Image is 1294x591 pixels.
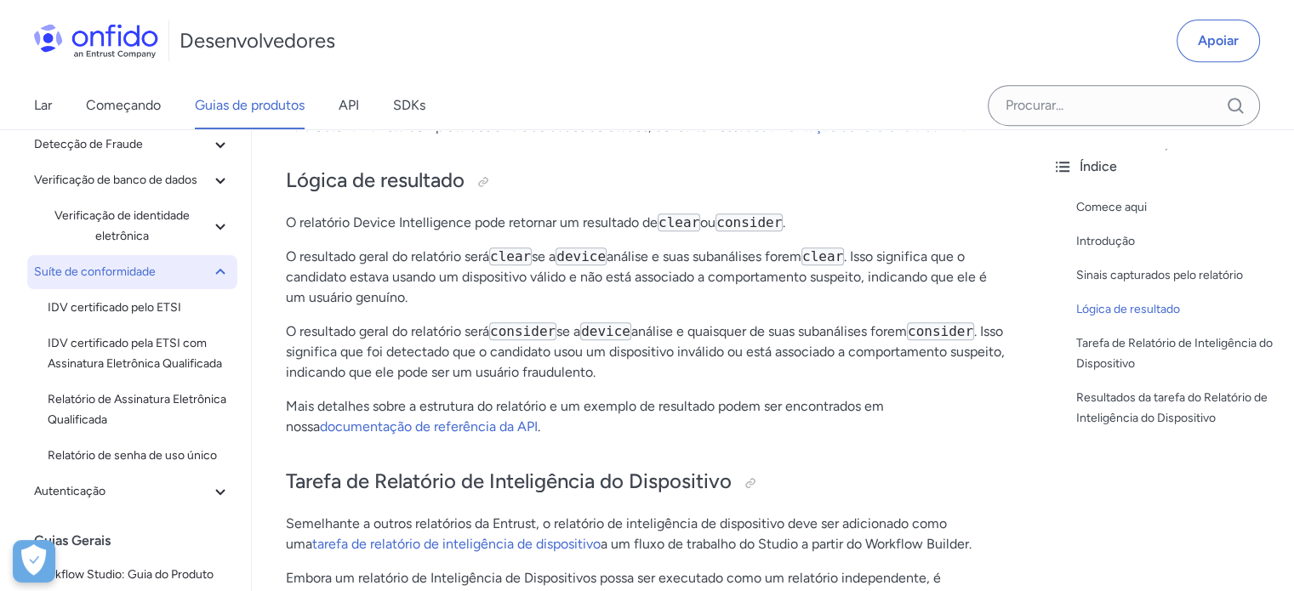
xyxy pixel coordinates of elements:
code: consider [907,322,974,340]
font: . Isso significa que o candidato estava usando um dispositivo válido e não está associado a compo... [286,248,987,305]
button: Abrir Preferências [13,540,55,582]
button: Verificação de identidade eletrônica [27,199,237,253]
font: Começando [86,97,161,113]
font: SDKs [393,97,425,113]
a: Relatório de Assinatura Eletrônica Qualificada [41,383,237,437]
font: análise e quaisquer de suas subanálises forem [631,323,907,339]
font: API [339,97,359,113]
code: clear [801,247,844,265]
font: Guias de produtos [195,97,305,113]
a: API [339,82,359,129]
a: Lógica de resultado [1076,299,1280,320]
a: Sinais capturados pelo relatório [1076,265,1280,286]
font: Sinais capturados pelo relatório [1076,268,1243,282]
font: Verificação de banco de dados [34,173,197,187]
font: ou [700,214,715,230]
a: Lar [34,82,52,129]
font: Relatório de Assinatura Eletrônica Qualificada [48,392,226,427]
font: . [538,418,540,435]
font: Desenvolvedores [180,28,335,53]
font: Resultados da tarefa do Relatório de Inteligência do Dispositivo [1076,390,1268,425]
code: consider [715,213,783,231]
font: Lar [34,97,52,113]
font: . [783,214,785,230]
button: Suíte de conformidade [27,255,237,289]
a: Começando [86,82,161,129]
input: Campo de entrada de pesquisa Onfido [988,85,1260,126]
code: device [556,247,607,265]
font: . [963,118,966,134]
a: Guias de produtos [195,82,305,129]
font: O relatório Device Intelligence pode retornar um resultado de [286,214,658,230]
font: Detecção de Fraude [34,137,143,151]
font: Semelhante a outros relatórios da Entrust, o relatório de inteligência de dispositivo deve ser ad... [286,515,947,552]
a: documentação de referência da API [745,118,963,134]
font: Apoiar [1198,32,1239,48]
code: consider [489,322,556,340]
font: Mais detalhes sobre a estrutura do relatório e um exemplo de resultado podem ser encontrados em n... [286,398,884,435]
a: Comece aqui [1076,197,1280,218]
font: a um fluxo de trabalho do Studio a partir do Workflow Builder. [601,536,972,552]
font: IDV certificado pela ETSI com Assinatura Eletrônica Qualificada [48,336,222,371]
a: Relatório de senha de uso único [41,439,237,473]
font: Workflow Studio: Guia do Produto [34,567,214,582]
a: Resultados da tarefa do Relatório de Inteligência do Dispositivo [1076,388,1280,429]
font: Tarefa de Relatório de Inteligência do Dispositivo [1076,336,1273,371]
img: Logotipo Onfido [34,24,158,58]
code: device [580,322,631,340]
font: Guias Gerais [34,532,111,548]
font: Verificação de identidade eletrônica [54,208,190,243]
font: se a [556,323,580,339]
a: Tarefa de Relatório de Inteligência do Dispositivo [1076,333,1280,374]
a: IDV certificado pela ETSI com Assinatura Eletrônica Qualificada [41,327,237,381]
font: Relatório de senha de uso único [48,448,217,463]
font: Índice [1080,158,1117,174]
font: Lógica de resultado [1076,302,1180,316]
a: tarefa de relatório de inteligência de dispositivo [312,536,601,552]
font: O resultado geral do relatório será [286,248,489,264]
font: Autenticação [34,484,105,498]
code: clear [489,247,532,265]
code: clear [658,213,700,231]
font: análise e suas subanálises forem [607,248,801,264]
a: documentação de referência da API [320,418,538,435]
button: Verificação de banco de dados [27,163,237,197]
font: Comece aqui [1076,200,1147,214]
a: IDV certificado pelo ETSI [41,291,237,325]
a: SDKs [393,82,425,129]
a: Apoiar [1177,20,1260,62]
font: O resultado geral do relatório será [286,323,489,339]
font: . Isso significa que foi detectado que o candidato usou um dispositivo inválido ou está associado... [286,323,1005,380]
font: Lógica de resultado [286,168,465,192]
button: Detecção de Fraude [27,128,237,162]
div: Preferências de cookies [13,540,55,582]
font: Tarefa de Relatório de Inteligência do Dispositivo [286,469,732,493]
font: Suíte de conformidade [34,264,156,279]
button: Autenticação [27,475,237,509]
font: Introdução [1076,234,1135,248]
font: Para obter uma lista completa dos sinais de dados coletados, consulte nossa [286,118,745,134]
font: IDV certificado pelo ETSI [48,300,181,315]
a: Introdução [1076,231,1280,252]
font: se a [532,248,556,264]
